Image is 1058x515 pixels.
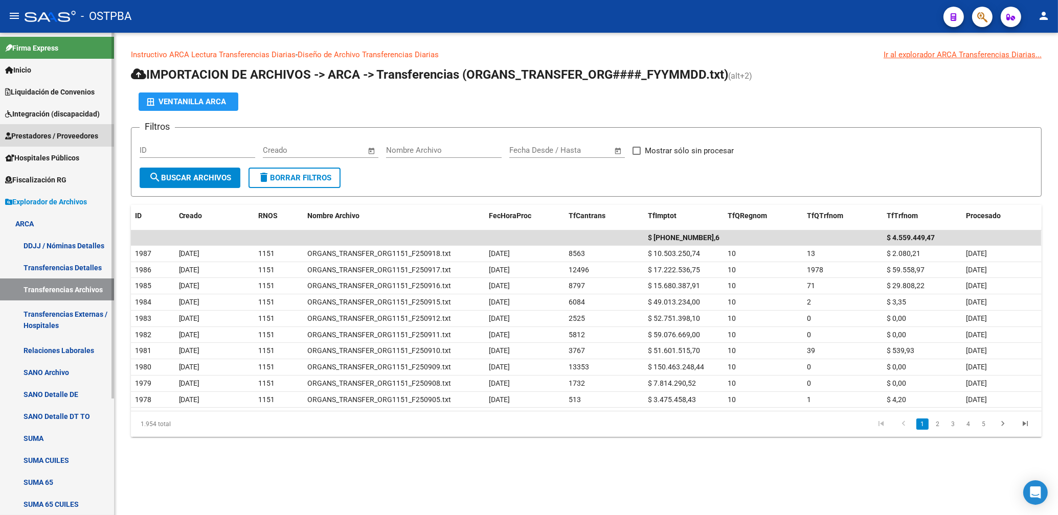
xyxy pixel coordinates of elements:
[489,298,510,306] span: [DATE]
[307,331,451,339] span: ORGANS_TRANSFER_ORG1151_F250911.txt
[569,249,585,257] span: 8563
[728,331,736,339] span: 10
[258,379,275,387] span: 1151
[489,379,510,387] span: [DATE]
[978,418,990,430] a: 5
[5,174,66,185] span: Fiscalización RG
[887,249,920,257] span: $ 2.080,21
[258,331,275,339] span: 1151
[648,212,677,220] span: TfImptot
[807,212,843,220] span: TfQTrfnom
[489,395,510,404] span: [DATE]
[179,249,200,257] span: [DATE]
[140,168,240,188] button: Buscar Archivos
[728,249,736,257] span: 10
[648,314,700,322] span: $ 52.751.398,10
[883,205,962,227] datatable-header-cell: TfTrfnom
[966,282,987,290] span: [DATE]
[258,282,275,290] span: 1151
[307,395,451,404] span: ORGANS_TRANSFER_ORG1151_F250905.txt
[179,314,200,322] span: [DATE]
[81,5,131,28] span: - OSTPBA
[644,205,724,227] datatable-header-cell: TfImptot
[648,233,724,242] span: $ 10.528.739.609,69
[728,379,736,387] span: 10
[807,266,823,274] span: 1978
[807,346,815,355] span: 39
[5,108,100,120] span: Integración (discapacidad)
[807,298,811,306] span: 2
[966,331,987,339] span: [DATE]
[307,346,451,355] span: ORGANS_TRANSFER_ORG1151_F250910.txt
[807,314,811,322] span: 0
[135,331,151,339] span: 1982
[915,415,930,433] li: page 1
[135,298,151,306] span: 1984
[135,266,151,274] span: 1986
[887,363,906,371] span: $ 0,00
[131,67,728,82] span: IMPORTACION DE ARCHIVOS -> ARCA -> Transferencias (ORGANS_TRANSFER_ORG####_FYYMMDD.txt)
[307,266,451,274] span: ORGANS_TRANSFER_ORG1151_F250917.txt
[961,415,976,433] li: page 4
[175,205,255,227] datatable-header-cell: Creado
[1023,480,1048,505] div: Open Intercom Messenger
[976,415,992,433] li: page 5
[648,249,700,257] span: $ 10.503.250,74
[307,314,451,322] span: ORGANS_TRANSFER_ORG1151_F250912.txt
[307,282,451,290] span: ORGANS_TRANSFER_ORG1151_F250916.txt
[887,282,925,290] span: $ 29.808,22
[135,249,151,257] span: 1987
[966,379,987,387] span: [DATE]
[489,212,531,220] span: FecHoraProc
[1038,10,1050,22] mat-icon: person
[179,379,200,387] span: [DATE]
[807,363,811,371] span: 0
[179,282,200,290] span: [DATE]
[894,418,913,430] a: go to previous page
[131,50,296,59] a: Instructivo ARCA Lectura Transferencias Diarias
[489,314,510,322] span: [DATE]
[930,415,946,433] li: page 2
[887,212,918,220] span: TfTrfnom
[258,266,275,274] span: 1151
[258,249,275,257] span: 1151
[179,298,200,306] span: [DATE]
[131,205,175,227] datatable-header-cell: ID
[887,233,935,242] span: $ 4.559.449,47
[149,173,231,182] span: Buscar Archivos
[149,171,161,183] mat-icon: search
[966,249,987,257] span: [DATE]
[307,363,451,371] span: ORGANS_TRANSFER_ORG1151_F250909.txt
[140,120,175,134] h3: Filtros
[648,298,700,306] span: $ 49.013.234,00
[258,298,275,306] span: 1151
[728,395,736,404] span: 10
[509,146,551,155] input: Fecha inicio
[569,298,585,306] span: 6084
[489,346,510,355] span: [DATE]
[807,379,811,387] span: 0
[946,415,961,433] li: page 3
[871,418,891,430] a: go to first page
[307,379,451,387] span: ORGANS_TRANSFER_ORG1151_F250908.txt
[887,298,906,306] span: $ 3,35
[932,418,944,430] a: 2
[884,49,1042,60] div: Ir al explorador ARCA Transferencias Diarias...
[249,168,341,188] button: Borrar Filtros
[489,249,510,257] span: [DATE]
[1016,418,1035,430] a: go to last page
[8,10,20,22] mat-icon: menu
[565,205,644,227] datatable-header-cell: TfCantrans
[258,314,275,322] span: 1151
[569,346,585,355] span: 3767
[258,171,270,183] mat-icon: delete
[489,282,510,290] span: [DATE]
[648,363,704,371] span: $ 150.463.248,44
[569,379,585,387] span: 1732
[485,205,565,227] datatable-header-cell: FecHoraProc
[728,282,736,290] span: 10
[966,212,1001,220] span: Procesado
[962,205,1042,227] datatable-header-cell: Procesado
[728,298,736,306] span: 10
[728,266,736,274] span: 10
